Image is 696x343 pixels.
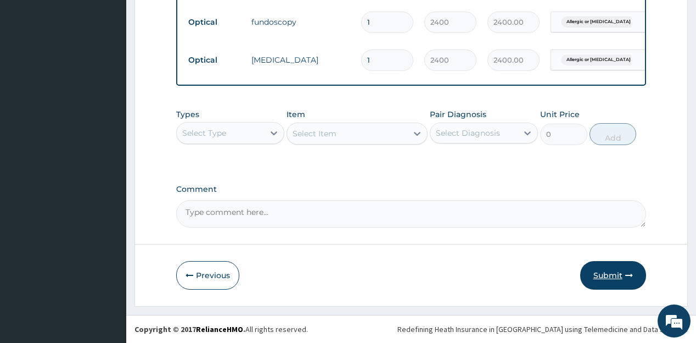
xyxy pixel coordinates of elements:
span: We're online! [64,102,151,213]
td: fundoscopy [246,11,356,33]
td: [MEDICAL_DATA] [246,49,356,71]
img: d_794563401_company_1708531726252_794563401 [20,55,44,82]
label: Unit Price [540,109,580,120]
strong: Copyright © 2017 . [134,324,245,334]
span: Allergic or [MEDICAL_DATA] d... [561,16,644,27]
label: Comment [176,185,646,194]
td: Optical [183,50,246,70]
a: RelianceHMO [196,324,243,334]
td: Optical [183,12,246,32]
div: Minimize live chat window [180,5,206,32]
button: Add [590,123,637,145]
label: Item [287,109,305,120]
label: Types [176,110,199,119]
textarea: Type your message and hit 'Enter' [5,227,209,265]
span: Allergic or [MEDICAL_DATA] d... [561,54,644,65]
div: Chat with us now [57,62,184,76]
footer: All rights reserved. [126,315,696,343]
label: Pair Diagnosis [430,109,486,120]
div: Select Diagnosis [436,128,500,139]
button: Previous [176,261,239,290]
div: Select Type [182,128,226,139]
button: Submit [580,261,646,290]
div: Redefining Heath Insurance in [GEOGRAPHIC_DATA] using Telemedicine and Data Science! [397,324,688,335]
